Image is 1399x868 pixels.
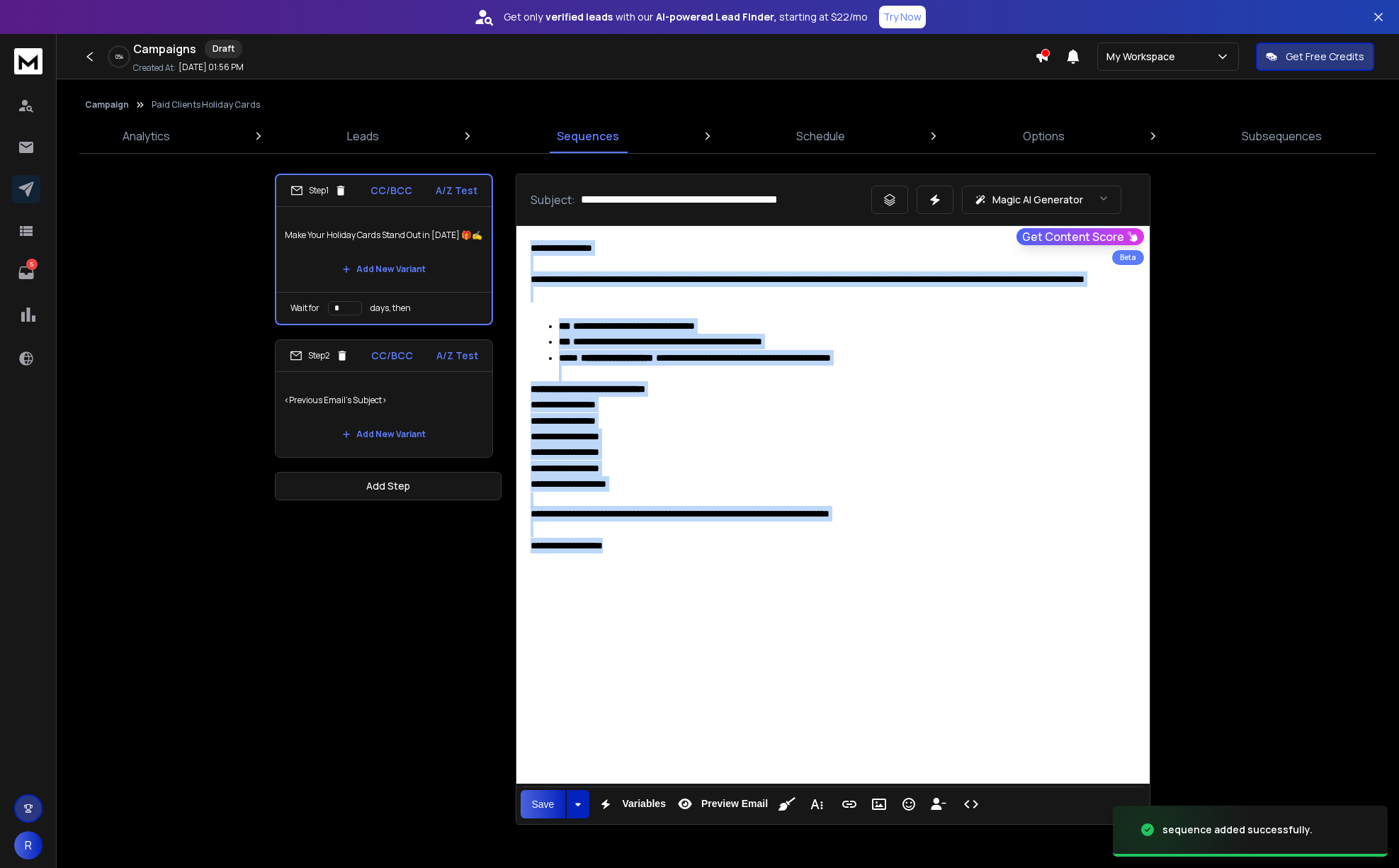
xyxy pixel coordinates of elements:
[1233,119,1330,153] a: Subsequences
[672,790,771,818] button: Preview Email
[698,798,771,810] span: Preview Email
[774,790,800,818] button: Clean HTML
[14,831,43,859] button: R
[123,128,170,145] p: Analytics
[152,99,260,111] p: Paid Clients Holiday Cards
[1014,119,1073,153] a: Options
[290,349,349,362] div: Step 2
[548,119,628,153] a: Sequences
[1016,228,1144,245] button: Get Content Score
[1162,823,1313,837] div: sequence added successfully.
[545,10,613,24] strong: verified leads
[1286,50,1364,64] p: Get Free Credits
[370,303,411,314] p: days, then
[275,174,493,325] li: Step1CC/BCCA/Z TestMake Your Holiday Cards Stand Out in [DATE] 🎁✍️Add New VariantWait fordays, then
[958,790,985,818] button: Code View
[504,10,868,24] p: Get only with our starting at $22/mo
[290,303,319,314] p: Wait for
[656,10,776,24] strong: AI-powered Lead Finder,
[788,119,854,153] a: Schedule
[347,128,379,145] p: Leads
[962,186,1121,214] button: Magic AI Generator
[1242,128,1322,145] p: Subsequences
[436,349,478,363] p: A/Z Test
[1106,50,1181,64] p: My Workspace
[85,99,129,111] button: Campaign
[796,128,845,145] p: Schedule
[1256,43,1374,71] button: Get Free Credits
[803,790,830,818] button: More Text
[179,62,244,73] p: [DATE] 01:56 PM
[521,790,566,818] button: Save
[925,790,952,818] button: Insert Unsubscribe Link
[339,119,387,153] a: Leads
[26,259,38,270] p: 5
[592,790,669,818] button: Variables
[619,798,669,810] span: Variables
[12,259,40,287] a: 5
[883,10,922,24] p: Try Now
[1112,250,1144,265] div: Beta
[866,790,893,818] button: Insert Image (⌘P)
[371,349,413,363] p: CC/BCC
[531,191,575,208] p: Subject:
[14,48,43,74] img: logo
[275,472,502,500] button: Add Step
[436,184,477,198] p: A/Z Test
[895,790,922,818] button: Emoticons
[114,119,179,153] a: Analytics
[133,40,196,57] h1: Campaigns
[285,215,483,255] p: Make Your Holiday Cards Stand Out in [DATE] 🎁✍️
[1023,128,1065,145] p: Options
[275,339,493,458] li: Step2CC/BCCA/Z Test<Previous Email's Subject>Add New Variant
[290,184,347,197] div: Step 1
[133,62,176,74] p: Created At:
[370,184,412,198] p: CC/BCC
[205,40,242,58] div: Draft
[331,255,437,283] button: Add New Variant
[115,52,123,61] p: 0 %
[879,6,926,28] button: Try Now
[284,381,484,420] p: <Previous Email's Subject>
[992,193,1083,207] p: Magic AI Generator
[557,128,619,145] p: Sequences
[836,790,863,818] button: Insert Link (⌘K)
[331,420,437,449] button: Add New Variant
